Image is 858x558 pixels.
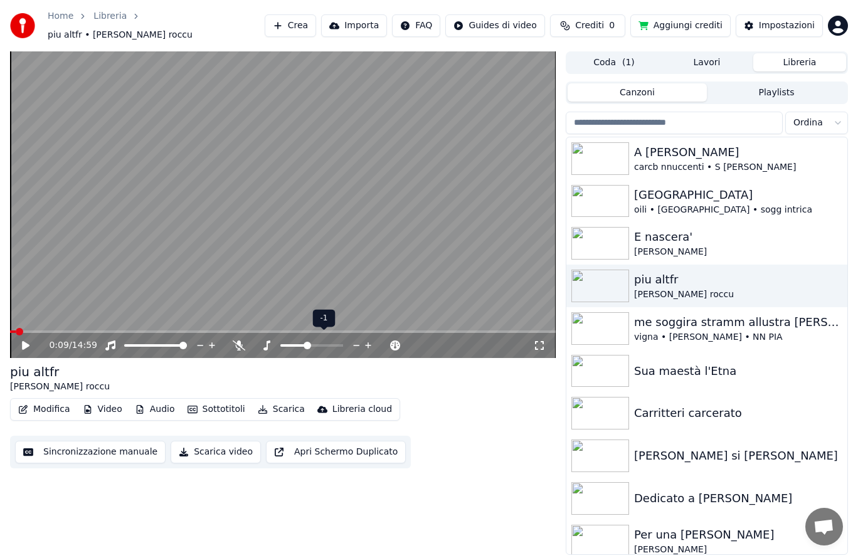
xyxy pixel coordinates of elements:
button: Scarica video [171,441,261,463]
div: Impostazioni [759,19,815,32]
div: piu altfr [10,363,110,381]
div: me soggira stramm allustra [PERSON_NAME] [634,313,842,331]
button: Sottotitoli [183,401,250,418]
button: Importa [321,14,387,37]
span: 0:09 [49,339,68,352]
span: ( 1 ) [622,56,635,69]
button: Modifica [13,401,75,418]
nav: breadcrumb [48,10,265,41]
img: youka [10,13,35,38]
button: Sincronizzazione manuale [15,441,166,463]
div: E nascera' [634,228,842,246]
div: [GEOGRAPHIC_DATA] [634,186,842,204]
a: Aprire la chat [805,508,843,545]
div: Libreria cloud [332,403,392,416]
div: [PERSON_NAME] roccu [634,288,842,301]
div: Per una [PERSON_NAME] [634,526,842,544]
div: [PERSON_NAME] roccu [10,381,110,393]
div: [PERSON_NAME] [634,544,842,556]
div: carcb nnuccenti • S [PERSON_NAME] [634,161,842,174]
button: Aggiungi crediti [630,14,731,37]
div: A [PERSON_NAME] [634,144,842,161]
span: Ordina [793,117,823,129]
button: Video [78,401,127,418]
button: Canzoni [568,83,707,102]
button: Playlists [707,83,846,102]
div: piu altfr [634,271,842,288]
div: -1 [313,310,336,327]
span: Crediti [575,19,604,32]
div: [PERSON_NAME] [634,246,842,258]
button: Lavori [660,53,753,71]
div: Sua maestà l'Etna [634,362,842,380]
div: vigna • [PERSON_NAME] • NN PIA [634,331,842,344]
a: Home [48,10,73,23]
button: Guides di video [445,14,544,37]
button: Apri Schermo Duplicato [266,441,406,463]
div: [PERSON_NAME] si [PERSON_NAME] [634,447,842,465]
button: Scarica [253,401,310,418]
span: 0 [609,19,615,32]
button: Crea [265,14,316,37]
button: Coda [568,53,660,71]
div: / [49,339,79,352]
button: FAQ [392,14,440,37]
div: oili • [GEOGRAPHIC_DATA] • sogg intrica [634,204,842,216]
button: Libreria [753,53,846,71]
span: 14:59 [72,339,97,352]
div: Carritteri carcerato [634,404,842,422]
span: piu altfr • [PERSON_NAME] roccu [48,29,193,41]
button: Impostazioni [736,14,823,37]
a: Libreria [93,10,127,23]
button: Crediti0 [550,14,625,37]
button: Audio [130,401,180,418]
div: Dedicato a [PERSON_NAME] [634,490,842,507]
